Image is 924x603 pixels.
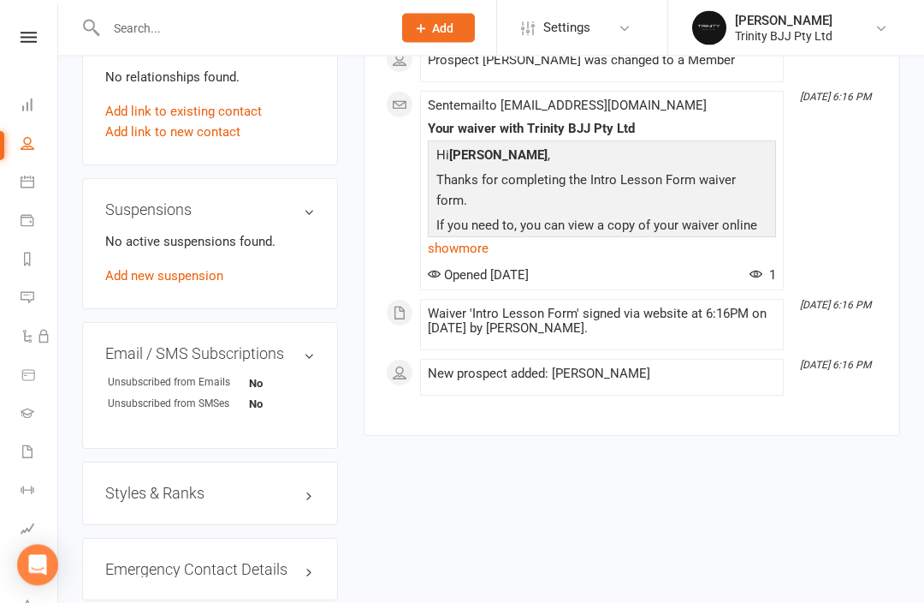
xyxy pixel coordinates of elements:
[249,378,263,391] strong: No
[21,511,59,550] a: Assessments
[428,237,776,261] a: show more
[21,203,59,242] a: Payments
[105,346,315,363] h3: Email / SMS Subscriptions
[105,202,315,219] h3: Suspensions
[105,486,315,503] h3: Styles & Ranks
[428,307,776,337] div: Waiver 'Intro Lesson Form' signed via website at 6:16PM on [DATE] by [PERSON_NAME].
[105,269,223,284] a: Add new suspension
[105,102,262,122] a: Add link to existing contact
[692,11,726,45] img: thumb_image1712106278.png
[21,164,59,203] a: Calendar
[449,148,548,164] strong: [PERSON_NAME]
[432,216,772,261] p: If you need to, you can view a copy of your waiver online any time using the link below:
[428,99,707,114] span: Sent email to [EMAIL_ADDRESS][DOMAIN_NAME]
[17,545,58,586] div: Open Intercom Messenger
[543,9,590,47] span: Settings
[21,87,59,126] a: Dashboard
[800,300,871,312] i: [DATE] 6:16 PM
[249,398,263,411] strong: No
[105,232,315,253] p: No active suspensions found.
[105,68,315,88] p: No relationships found.
[21,242,59,280] a: Reports
[21,126,59,164] a: People
[428,54,776,69] div: Prospect [PERSON_NAME] was changed to a Member
[800,360,871,372] i: [DATE] 6:16 PM
[432,170,772,216] p: Thanks for completing the Intro Lesson Form waiver form.
[108,397,249,413] div: Unsubscribed from SMSes
[800,92,871,104] i: [DATE] 6:16 PM
[402,14,475,43] button: Add
[735,13,832,28] div: [PERSON_NAME]
[428,367,776,382] div: New prospect added: [PERSON_NAME]
[101,16,380,40] input: Search...
[432,21,453,35] span: Add
[749,268,776,284] span: 1
[105,562,315,579] h3: Emergency Contact Details
[428,268,529,284] span: Opened [DATE]
[432,146,772,170] p: Hi ,
[735,28,832,44] div: Trinity BJJ Pty Ltd
[428,122,776,137] div: Your waiver with Trinity BJJ Pty Ltd
[108,375,249,391] div: Unsubscribed from Emails
[21,357,59,396] a: Product Sales
[105,122,240,143] a: Add link to new contact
